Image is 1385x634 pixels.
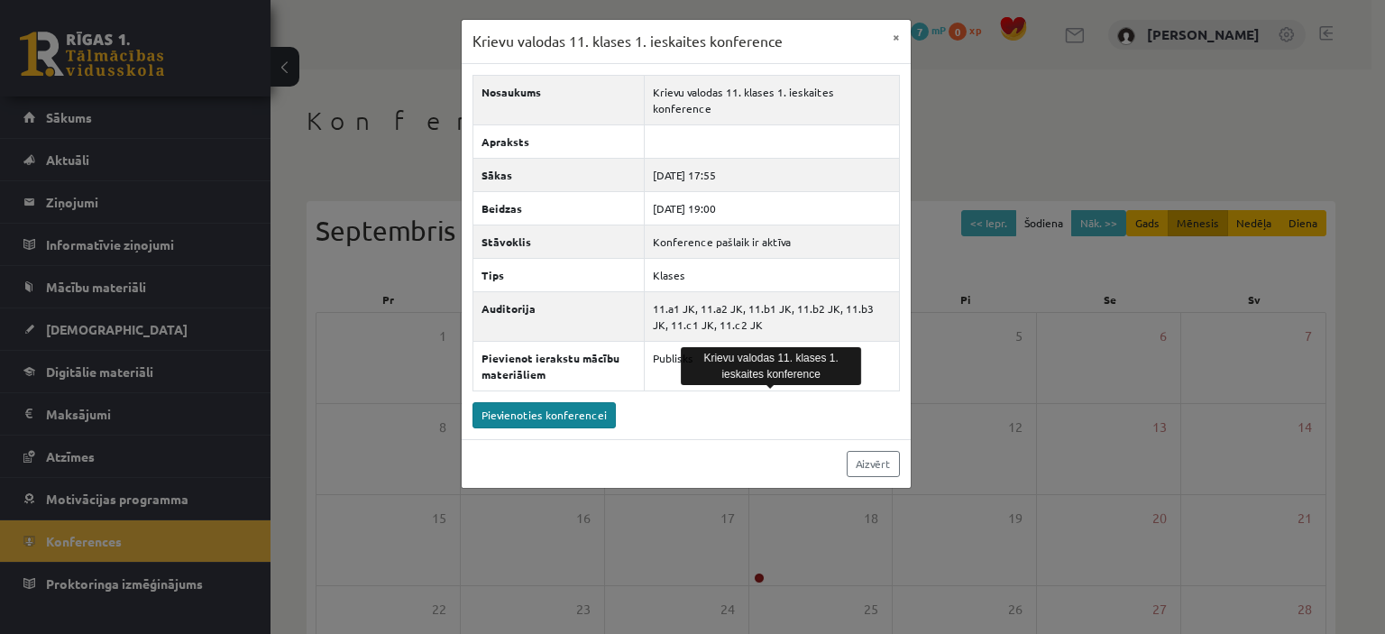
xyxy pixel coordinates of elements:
div: Krievu valodas 11. klases 1. ieskaites konference [681,347,861,385]
th: Tips [472,258,645,291]
td: [DATE] 19:00 [645,191,899,225]
td: 11.a1 JK, 11.a2 JK, 11.b1 JK, 11.b2 JK, 11.b3 JK, 11.c1 JK, 11.c2 JK [645,291,899,341]
th: Beidzas [472,191,645,225]
th: Sākas [472,158,645,191]
a: Pievienoties konferencei [472,402,616,428]
button: × [882,20,911,54]
td: Konference pašlaik ir aktīva [645,225,899,258]
td: Klases [645,258,899,291]
th: Nosaukums [472,75,645,124]
a: Aizvērt [847,451,900,477]
td: Publisks [645,341,899,391]
td: Krievu valodas 11. klases 1. ieskaites konference [645,75,899,124]
th: Stāvoklis [472,225,645,258]
td: [DATE] 17:55 [645,158,899,191]
h3: Krievu valodas 11. klases 1. ieskaites konference [472,31,783,52]
th: Apraksts [472,124,645,158]
th: Auditorija [472,291,645,341]
th: Pievienot ierakstu mācību materiāliem [472,341,645,391]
